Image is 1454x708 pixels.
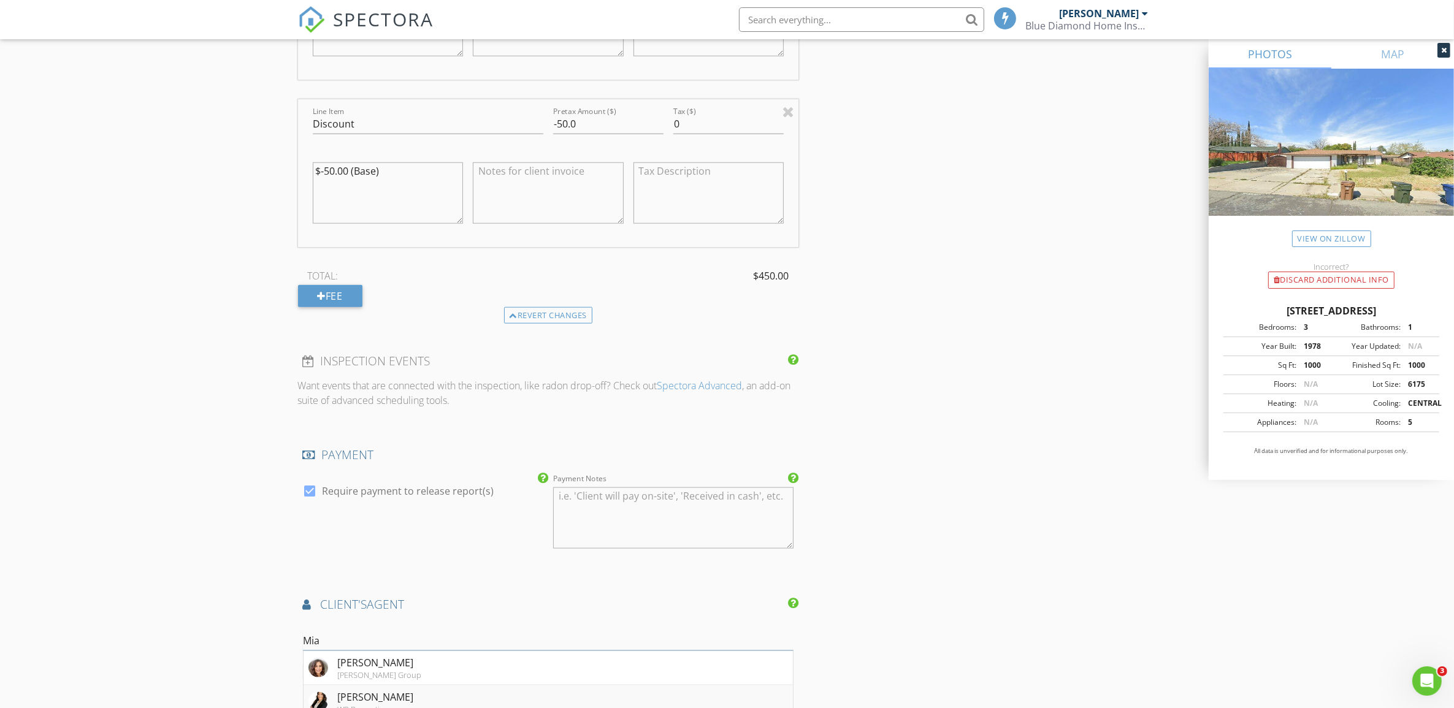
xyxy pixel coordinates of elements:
div: 1978 [1296,341,1331,352]
h4: INSPECTION EVENTS [303,353,794,369]
div: Appliances: [1227,417,1296,428]
span: TOTAL: [308,268,339,283]
span: N/A [1304,398,1318,408]
div: Discard Additional info [1268,272,1395,289]
a: MAP [1331,39,1454,69]
input: Search for an Agent [303,631,794,651]
div: Heating: [1227,398,1296,409]
div: 1 [1401,322,1436,333]
span: $450.00 [753,268,789,283]
span: 3 [1437,666,1447,676]
div: 1000 [1401,360,1436,371]
a: PHOTOS [1209,39,1331,69]
div: [PERSON_NAME] [1060,7,1139,20]
div: Sq Ft: [1227,360,1296,371]
span: N/A [1408,341,1422,351]
img: streetview [1209,69,1454,245]
a: SPECTORA [298,17,434,42]
h4: AGENT [303,596,794,612]
div: CENTRAL [1401,398,1436,409]
div: 6175 [1401,379,1436,390]
span: N/A [1304,417,1318,427]
div: [PERSON_NAME] [338,655,422,670]
iframe: Intercom live chat [1412,666,1442,696]
p: Want events that are connected with the inspection, like radon drop-off? Check out , an add-on su... [298,378,799,408]
a: Spectora Advanced [657,379,743,392]
div: Fee [298,285,362,307]
span: N/A [1304,379,1318,389]
div: Bathrooms: [1331,322,1401,333]
span: client's [320,596,367,612]
div: Year Updated: [1331,341,1401,352]
div: 5 [1401,417,1436,428]
img: The Best Home Inspection Software - Spectora [298,6,325,33]
div: Finished Sq Ft: [1331,360,1401,371]
div: [PERSON_NAME] [338,690,414,704]
div: 3 [1296,322,1331,333]
h4: PAYMENT [303,447,794,463]
div: 1000 [1296,360,1331,371]
span: SPECTORA [334,6,434,32]
div: Year Built: [1227,341,1296,352]
div: [PERSON_NAME] Group [338,670,422,680]
img: data [308,658,328,677]
p: All data is unverified and for informational purposes only. [1223,447,1439,455]
div: Floors: [1227,379,1296,390]
a: View on Zillow [1292,230,1371,247]
div: [STREET_ADDRESS] [1223,303,1439,318]
div: Cooling: [1331,398,1401,409]
label: Require payment to release report(s) [323,485,494,497]
div: Revert changes [504,307,593,324]
input: Search everything... [739,7,984,32]
div: Incorrect? [1209,262,1454,272]
div: Bedrooms: [1227,322,1296,333]
div: Lot Size: [1331,379,1401,390]
div: Blue Diamond Home Inspection Inc. [1026,20,1149,32]
div: Rooms: [1331,417,1401,428]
